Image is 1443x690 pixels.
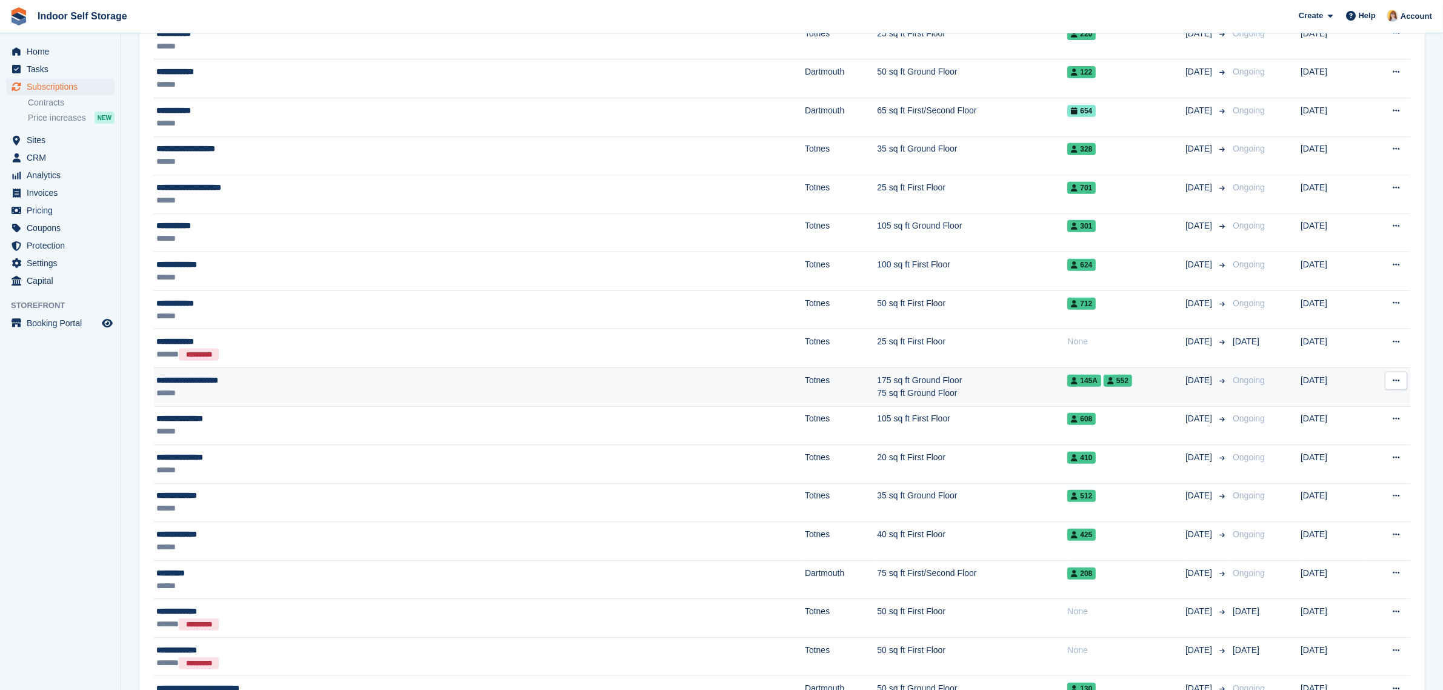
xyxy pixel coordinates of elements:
td: 50 sq ft Ground Floor [877,59,1067,98]
span: [DATE] [1185,644,1215,657]
td: [DATE] [1301,445,1364,484]
span: Ongoing [1233,491,1265,500]
td: [DATE] [1301,290,1364,329]
td: Dartmouth [805,59,877,98]
span: [DATE] [1185,374,1215,387]
td: Totnes [805,367,877,406]
a: menu [6,315,115,332]
td: 100 sq ft First Floor [877,252,1067,291]
span: Coupons [27,219,99,236]
span: 208 [1067,568,1096,580]
span: CRM [27,149,99,166]
span: 552 [1104,375,1132,387]
span: Tasks [27,61,99,78]
a: menu [6,149,115,166]
a: menu [6,202,115,219]
td: Totnes [805,136,877,175]
td: 35 sq ft Ground Floor [877,136,1067,175]
span: Price increases [28,112,86,124]
a: menu [6,219,115,236]
span: 608 [1067,413,1096,425]
a: menu [6,78,115,95]
a: Indoor Self Storage [33,6,132,26]
span: [DATE] [1185,528,1215,541]
a: menu [6,255,115,272]
td: 105 sq ft First Floor [877,406,1067,445]
td: Dartmouth [805,98,877,137]
span: Help [1359,10,1376,22]
span: [DATE] [1185,219,1215,232]
span: [DATE] [1185,258,1215,271]
td: [DATE] [1301,560,1364,599]
span: 122 [1067,66,1096,78]
div: NEW [95,112,115,124]
a: menu [6,237,115,254]
td: 175 sq ft Ground Floor 75 sq ft Ground Floor [877,367,1067,406]
span: 301 [1067,220,1096,232]
td: 25 sq ft First Floor [877,175,1067,214]
span: Capital [27,272,99,289]
span: Ongoing [1233,67,1265,76]
span: [DATE] [1185,104,1215,117]
span: [DATE] [1185,605,1215,618]
span: Pricing [27,202,99,219]
span: 410 [1067,452,1096,464]
span: Ongoing [1233,144,1265,153]
span: Ongoing [1233,28,1265,38]
span: [DATE] [1233,606,1259,616]
td: 105 sq ft Ground Floor [877,213,1067,252]
span: [DATE] [1185,567,1215,580]
a: Price increases NEW [28,111,115,124]
td: [DATE] [1301,21,1364,59]
td: [DATE] [1301,213,1364,252]
td: Totnes [805,213,877,252]
span: Ongoing [1233,414,1265,423]
span: Ongoing [1233,529,1265,539]
a: menu [6,167,115,184]
span: 624 [1067,259,1096,271]
span: Ongoing [1233,298,1265,308]
td: [DATE] [1301,59,1364,98]
span: 712 [1067,298,1096,310]
td: 35 sq ft Ground Floor [877,483,1067,522]
td: [DATE] [1301,599,1364,638]
td: 50 sq ft First Floor [877,290,1067,329]
span: [DATE] [1185,412,1215,425]
span: [DATE] [1185,181,1215,194]
td: Totnes [805,329,877,368]
td: 50 sq ft First Floor [877,599,1067,638]
td: Totnes [805,252,877,291]
a: menu [6,184,115,201]
td: Totnes [805,637,877,676]
span: [DATE] [1185,142,1215,155]
span: Invoices [27,184,99,201]
img: stora-icon-8386f47178a22dfd0bd8f6a31ec36ba5ce8667c1dd55bd0f319d3a0aa187defe.svg [10,7,28,25]
span: Settings [27,255,99,272]
td: Totnes [805,599,877,638]
span: 328 [1067,143,1096,155]
td: Totnes [805,21,877,59]
span: Ongoing [1233,452,1265,462]
a: menu [6,61,115,78]
td: Dartmouth [805,560,877,599]
td: 75 sq ft First/Second Floor [877,560,1067,599]
span: 425 [1067,529,1096,541]
td: Totnes [805,522,877,561]
span: [DATE] [1233,337,1259,346]
span: Storefront [11,300,121,312]
span: [DATE] [1185,297,1215,310]
span: Sites [27,132,99,149]
td: 20 sq ft First Floor [877,445,1067,484]
span: Analytics [27,167,99,184]
td: Totnes [805,175,877,214]
a: menu [6,272,115,289]
span: Ongoing [1233,106,1265,115]
a: menu [6,43,115,60]
span: [DATE] [1185,65,1215,78]
td: [DATE] [1301,522,1364,561]
td: [DATE] [1301,329,1364,368]
td: [DATE] [1301,406,1364,445]
td: [DATE] [1301,637,1364,676]
span: 220 [1067,28,1096,40]
a: Preview store [100,316,115,330]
